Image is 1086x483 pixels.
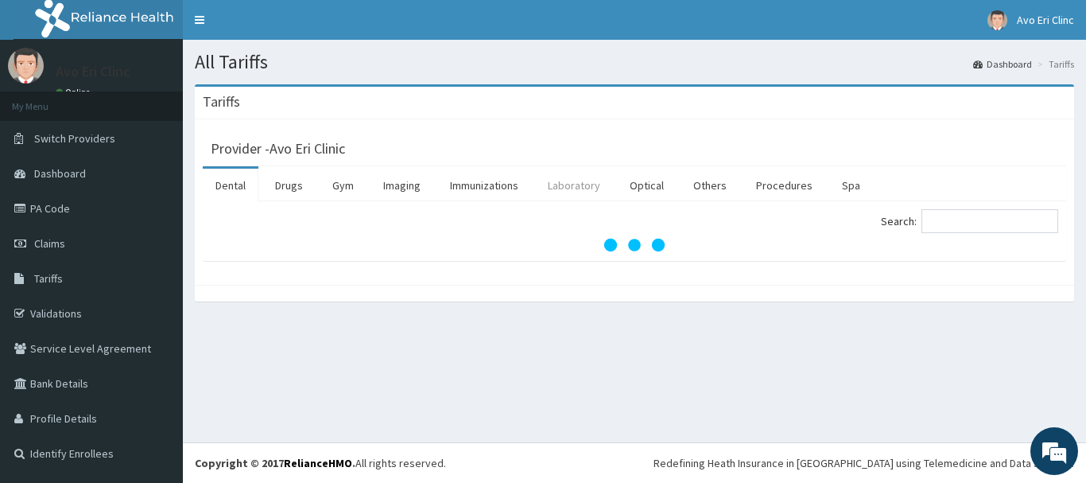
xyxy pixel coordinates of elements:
h3: Tariffs [203,95,240,109]
h3: Provider - Avo Eri Clinic [211,142,345,156]
p: Avo Eri Clinc [56,64,130,79]
footer: All rights reserved. [183,442,1086,483]
a: Others [681,169,739,202]
a: Dental [203,169,258,202]
a: Procedures [743,169,825,202]
a: Optical [617,169,677,202]
a: Spa [829,169,873,202]
label: Search: [881,209,1058,233]
a: Imaging [370,169,433,202]
span: Dashboard [34,166,86,181]
div: Redefining Heath Insurance in [GEOGRAPHIC_DATA] using Telemedicine and Data Science! [654,455,1074,471]
span: Avo Eri Clinc [1017,13,1074,27]
img: User Image [987,10,1007,30]
span: Tariffs [34,271,63,286]
a: RelianceHMO [284,456,352,470]
img: User Image [8,48,44,84]
svg: audio-loading [603,213,666,277]
li: Tariffs [1034,57,1074,71]
strong: Copyright © 2017 . [195,456,355,470]
span: Claims [34,236,65,251]
a: Laboratory [535,169,613,202]
a: Dashboard [973,57,1032,71]
a: Online [56,87,94,98]
a: Immunizations [437,169,531,202]
h1: All Tariffs [195,52,1074,72]
input: Search: [921,209,1058,233]
a: Drugs [262,169,316,202]
span: Switch Providers [34,131,115,146]
a: Gym [320,169,367,202]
